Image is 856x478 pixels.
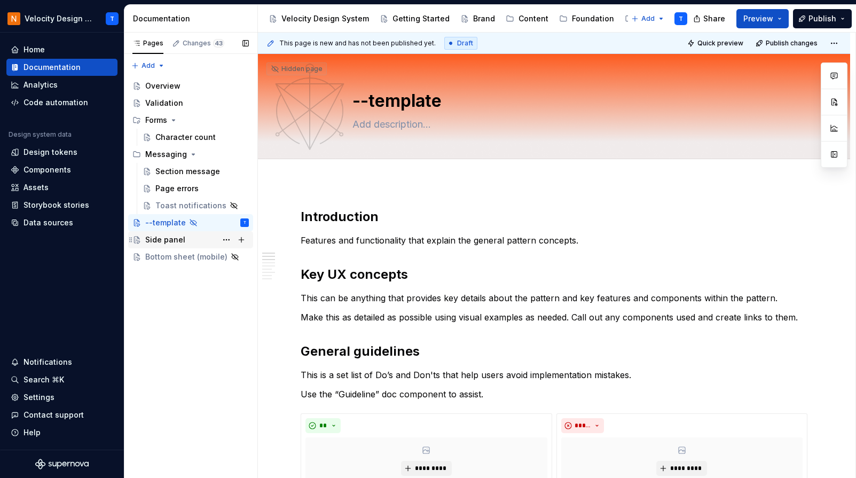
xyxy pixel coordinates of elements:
a: Assets [6,179,117,196]
div: Content [519,13,548,24]
div: Settings [23,392,54,403]
div: Documentation [23,62,81,73]
h2: Introduction [301,208,807,225]
a: --templateT [128,214,253,231]
a: Settings [6,389,117,406]
button: Help [6,424,117,441]
a: Components [6,161,117,178]
button: Quick preview [684,36,748,51]
h2: Key UX concepts [301,266,807,283]
button: Add [628,11,668,26]
a: Validation [128,95,253,112]
div: --template [145,217,186,228]
button: Share [688,9,732,28]
div: Section message [155,166,220,177]
h2: General guidelines [301,343,807,360]
span: Share [703,13,725,24]
div: Messaging [128,146,253,163]
div: Data sources [23,217,73,228]
div: T [244,217,246,228]
div: Overview [145,81,180,91]
button: Add [128,58,168,73]
a: Documentation [6,59,117,76]
span: Quick preview [697,39,743,48]
div: Getting Started [392,13,450,24]
a: Page errors [138,180,253,197]
div: Page tree [264,8,626,29]
div: Hidden page [271,65,323,73]
span: 43 [213,39,224,48]
a: Character count [138,129,253,146]
div: Bottom sheet (mobile) [145,252,227,262]
p: Use the “Guideline” doc component to assist. [301,388,807,401]
div: Contact support [23,410,84,420]
div: Pages [132,39,163,48]
div: Page errors [155,183,199,194]
a: Brand [456,10,499,27]
button: Publish [793,9,852,28]
div: Components [23,164,71,175]
div: Velocity Design System by NAVEX [25,13,93,24]
button: Search ⌘K [6,371,117,388]
div: Help [23,427,41,438]
a: Side panel [128,231,253,248]
div: Search ⌘K [23,374,64,385]
a: Design tokens [6,144,117,161]
span: Add [142,61,155,70]
a: Content [501,10,553,27]
div: Forms [145,115,167,126]
div: Messaging [145,149,187,160]
svg: Supernova Logo [35,459,89,469]
div: Page tree [128,77,253,265]
div: Brand [473,13,495,24]
a: Home [6,41,117,58]
div: Side panel [145,234,185,245]
a: Code automation [6,94,117,111]
div: Documentation [133,13,253,24]
button: Preview [736,9,789,28]
p: Make this as detailed as possible using visual examples as needed. Call out any components used a... [301,311,807,324]
a: Foundation [555,10,618,27]
div: Assets [23,182,49,193]
p: This is a set list of Do’s and Don'ts that help users avoid implementation mistakes. [301,369,807,381]
div: Code automation [23,97,88,108]
a: Overview [128,77,253,95]
div: T [110,14,114,23]
div: Changes [183,39,224,48]
span: Publish changes [766,39,818,48]
button: Velocity Design System by NAVEXT [2,7,122,30]
button: Notifications [6,354,117,371]
div: Design tokens [23,147,77,158]
div: Toast notifications [155,200,226,211]
span: Preview [743,13,773,24]
a: Velocity Design System [264,10,373,27]
div: T [679,14,683,23]
textarea: --template [350,88,754,114]
a: Data sources [6,214,117,231]
div: Notifications [23,357,72,367]
a: Bottom sheet (mobile) [128,248,253,265]
div: Velocity Design System [281,13,369,24]
a: Analytics [6,76,117,93]
div: Character count [155,132,216,143]
p: This can be anything that provides key details about the pattern and key features and components ... [301,292,807,304]
div: Validation [145,98,183,108]
div: Home [23,44,45,55]
a: Toast notifications [138,197,253,214]
img: bb28370b-b938-4458-ba0e-c5bddf6d21d4.png [7,12,20,25]
button: Publish changes [752,36,822,51]
div: Design system data [9,130,72,139]
div: Foundation [572,13,614,24]
div: Analytics [23,80,58,90]
a: Getting Started [375,10,454,27]
span: Add [641,14,655,23]
p: Features and functionality that explain the general pattern concepts. [301,234,807,247]
div: Storybook stories [23,200,89,210]
div: Forms [128,112,253,129]
button: Contact support [6,406,117,424]
span: This page is new and has not been published yet. [279,39,436,48]
a: Components [621,10,689,27]
a: Section message [138,163,253,180]
a: Storybook stories [6,197,117,214]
